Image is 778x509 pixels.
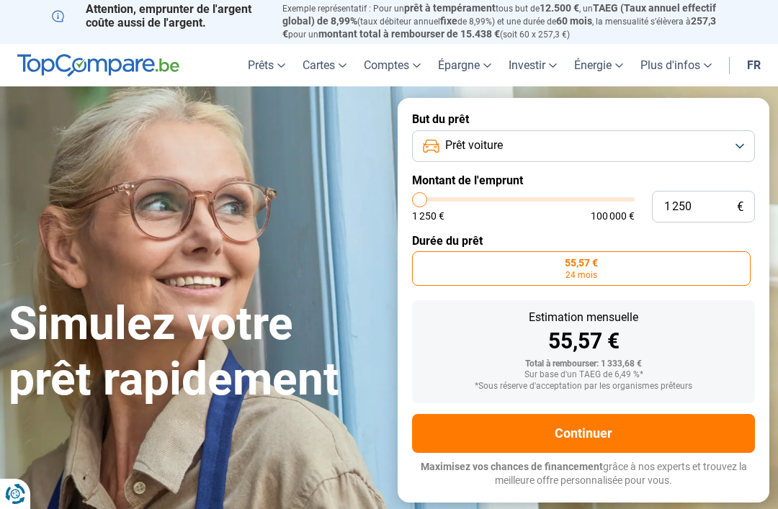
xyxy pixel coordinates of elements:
[424,370,743,380] div: Sur base d'un TAEG de 6,49 %*
[412,414,755,453] button: Continuer
[318,28,500,40] span: montant total à rembourser de 15.438 €
[445,138,503,153] span: Prêt voiture
[500,44,565,86] a: Investir
[632,44,720,86] a: Plus d'infos
[282,2,726,40] p: Exemple représentatif : Pour un tous but de , un (taux débiteur annuel de 8,99%) et une durée de ...
[424,330,743,352] div: 55,57 €
[17,54,179,77] img: TopCompare
[355,44,429,86] a: Comptes
[738,44,769,86] a: fr
[424,382,743,392] div: *Sous réserve d'acceptation par les organismes prêteurs
[282,2,716,27] span: TAEG (Taux annuel effectif global) de 8,99%
[429,44,500,86] a: Épargne
[556,15,592,27] span: 60 mois
[565,271,597,279] span: 24 mois
[52,2,265,30] p: Attention, emprunter de l'argent coûte aussi de l'argent.
[9,297,380,407] h1: Simulez votre prêt rapidement
[412,234,755,248] label: Durée du prêt
[412,211,444,221] span: 1 250 €
[412,112,755,126] label: But du prêt
[737,201,743,213] span: €
[404,2,496,14] span: prêt à tempérament
[239,44,294,86] a: Prêts
[424,312,743,323] div: Estimation mensuelle
[440,15,457,27] span: fixe
[591,211,635,221] span: 100 000 €
[540,2,579,14] span: 12.500 €
[565,44,632,86] a: Énergie
[282,15,716,40] span: 257,3 €
[565,258,598,268] span: 55,57 €
[294,44,355,86] a: Cartes
[421,461,603,472] span: Maximisez vos chances de financement
[412,174,755,187] label: Montant de l'emprunt
[412,460,755,488] p: grâce à nos experts et trouvez la meilleure offre personnalisée pour vous.
[424,359,743,369] div: Total à rembourser: 1 333,68 €
[412,130,755,162] button: Prêt voiture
